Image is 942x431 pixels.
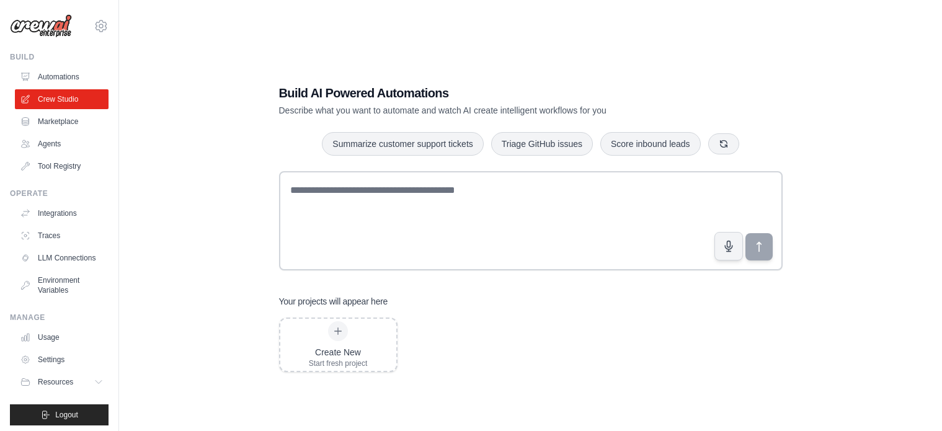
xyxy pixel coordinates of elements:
[309,358,368,368] div: Start fresh project
[600,132,701,156] button: Score inbound leads
[55,410,78,420] span: Logout
[15,248,109,268] a: LLM Connections
[279,104,696,117] p: Describe what you want to automate and watch AI create intelligent workflows for you
[15,270,109,300] a: Environment Variables
[309,346,368,358] div: Create New
[279,295,388,308] h3: Your projects will appear here
[279,84,696,102] h1: Build AI Powered Automations
[15,89,109,109] a: Crew Studio
[15,372,109,392] button: Resources
[15,350,109,370] a: Settings
[491,132,593,156] button: Triage GitHub issues
[322,132,483,156] button: Summarize customer support tickets
[15,112,109,131] a: Marketplace
[10,189,109,198] div: Operate
[15,327,109,347] a: Usage
[15,203,109,223] a: Integrations
[38,377,73,387] span: Resources
[714,232,743,260] button: Click to speak your automation idea
[10,14,72,38] img: Logo
[708,133,739,154] button: Get new suggestions
[15,67,109,87] a: Automations
[10,52,109,62] div: Build
[15,156,109,176] a: Tool Registry
[10,313,109,322] div: Manage
[15,226,109,246] a: Traces
[15,134,109,154] a: Agents
[10,404,109,425] button: Logout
